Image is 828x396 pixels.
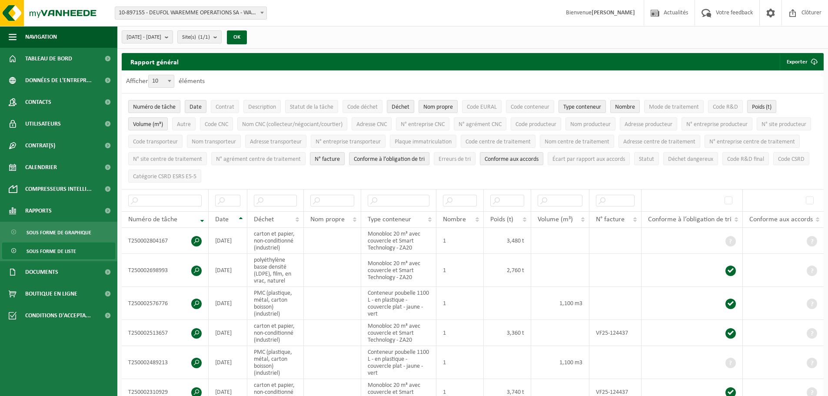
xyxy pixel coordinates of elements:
span: N° entreprise transporteur [316,139,381,145]
td: Monobloc 20 m³ avec couvercle et Smart Technology - ZA20 [361,254,436,287]
button: Déchet dangereux : Activate to sort [663,152,718,165]
button: Code déchetCode déchet: Activate to sort [343,100,382,113]
span: Calendrier [25,156,57,178]
button: Code transporteurCode transporteur: Activate to sort [128,135,183,148]
label: Afficher éléments [126,78,205,85]
button: Numéro de tâcheNuméro de tâche: Activate to remove sorting [128,100,180,113]
span: Volume (m³) [538,216,573,223]
button: Nom producteurNom producteur: Activate to sort [565,117,615,130]
button: Erreurs de triErreurs de tri: Activate to sort [434,152,476,165]
span: Type conteneur [563,104,601,110]
button: DateDate: Activate to sort [185,100,206,113]
span: Conforme aux accords [749,216,813,223]
span: Catégorie CSRD ESRS E5-5 [133,173,196,180]
button: N° factureN° facture: Activate to sort [310,152,345,165]
button: Nom centre de traitementNom centre de traitement: Activate to sort [540,135,614,148]
a: Sous forme de graphique [2,224,115,240]
span: Nom CNC (collecteur/négociant/courtier) [242,121,343,128]
span: Mode de traitement [649,104,699,110]
td: Conteneur poubelle 1100 L - en plastique - couvercle plat - jaune - vert [361,287,436,320]
span: [DATE] - [DATE] [126,31,161,44]
button: Écart par rapport aux accordsÉcart par rapport aux accords: Activate to sort [548,152,630,165]
button: Adresse producteurAdresse producteur: Activate to sort [620,117,677,130]
span: Conforme aux accords [485,156,539,163]
button: AutreAutre: Activate to sort [172,117,196,130]
button: NombreNombre: Activate to sort [610,100,640,113]
span: Tableau de bord [25,48,72,70]
button: N° site centre de traitementN° site centre de traitement: Activate to sort [128,152,207,165]
button: N° agrément centre de traitementN° agrément centre de traitement: Activate to sort [211,152,306,165]
button: N° entreprise centre de traitementN° entreprise centre de traitement: Activate to sort [705,135,800,148]
span: Code transporteur [133,139,178,145]
td: 3,480 t [484,228,531,254]
span: 10 [148,75,174,88]
button: Type conteneurType conteneur: Activate to sort [559,100,606,113]
span: Nom producteur [570,121,611,128]
span: Déchet dangereux [668,156,713,163]
span: Date [215,216,229,223]
span: Documents [25,261,58,283]
td: T250002576776 [122,287,209,320]
td: [DATE] [209,320,247,346]
td: polyéthylène basse densité (LDPE), film, en vrac, naturel [247,254,304,287]
td: 2,760 t [484,254,531,287]
span: N° agrément centre de traitement [216,156,301,163]
td: T250002513657 [122,320,209,346]
span: Site(s) [182,31,210,44]
span: Code CSRD [778,156,805,163]
span: Sous forme de graphique [27,224,91,241]
span: Nom propre [423,104,453,110]
td: [DATE] [209,346,247,379]
button: StatutStatut: Activate to sort [634,152,659,165]
span: 10-897155 - DEUFOL WAREMME OPERATIONS SA - WAREMME [115,7,267,20]
span: Nom centre de traitement [545,139,609,145]
span: N° facture [315,156,340,163]
span: N° entreprise CNC [401,121,445,128]
td: VF25-124437 [589,320,642,346]
span: Données de l'entrepr... [25,70,92,91]
span: N° agrément CNC [459,121,502,128]
span: Poids (t) [490,216,513,223]
td: PMC (plastique, métal, carton boisson) (industriel) [247,346,304,379]
span: Sous forme de liste [27,243,76,260]
span: N° entreprise centre de traitement [709,139,795,145]
span: Écart par rapport aux accords [552,156,625,163]
span: Numéro de tâche [133,104,176,110]
button: Code producteurCode producteur: Activate to sort [511,117,561,130]
td: carton et papier, non-conditionné (industriel) [247,320,304,346]
button: Plaque immatriculationPlaque immatriculation: Activate to sort [390,135,456,148]
td: 1,100 m3 [531,287,589,320]
span: Contrat [216,104,234,110]
button: N° entreprise producteurN° entreprise producteur: Activate to sort [682,117,752,130]
button: Code EURALCode EURAL: Activate to sort [462,100,502,113]
span: Statut [639,156,654,163]
td: 3,360 t [484,320,531,346]
button: Conforme aux accords : Activate to sort [480,152,543,165]
span: Code centre de traitement [466,139,531,145]
span: Code déchet [347,104,378,110]
button: Code CSRDCode CSRD: Activate to sort [773,152,809,165]
span: 10 [149,75,174,87]
span: Code R&D [713,104,738,110]
button: Nom propreNom propre: Activate to sort [419,100,458,113]
span: N° site producteur [761,121,806,128]
button: Exporter [780,53,823,70]
button: Catégorie CSRD ESRS E5-5Catégorie CSRD ESRS E5-5: Activate to sort [128,170,201,183]
span: Code conteneur [511,104,549,110]
button: Statut de la tâcheStatut de la tâche: Activate to sort [285,100,338,113]
span: Utilisateurs [25,113,61,135]
button: Code conteneurCode conteneur: Activate to sort [506,100,554,113]
button: N° site producteurN° site producteur : Activate to sort [757,117,811,130]
button: Poids (t)Poids (t): Activate to sort [747,100,776,113]
span: Description [248,104,276,110]
button: N° entreprise CNCN° entreprise CNC: Activate to sort [396,117,449,130]
span: N° facture [596,216,625,223]
button: DéchetDéchet: Activate to sort [387,100,414,113]
button: Code CNCCode CNC: Activate to sort [200,117,233,130]
span: Nom transporteur [192,139,236,145]
td: PMC (plastique, métal, carton boisson) (industriel) [247,287,304,320]
button: Code R&DCode R&amp;D: Activate to sort [708,100,743,113]
span: Navigation [25,26,57,48]
span: Erreurs de tri [439,156,471,163]
button: N° entreprise transporteurN° entreprise transporteur: Activate to sort [311,135,386,148]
